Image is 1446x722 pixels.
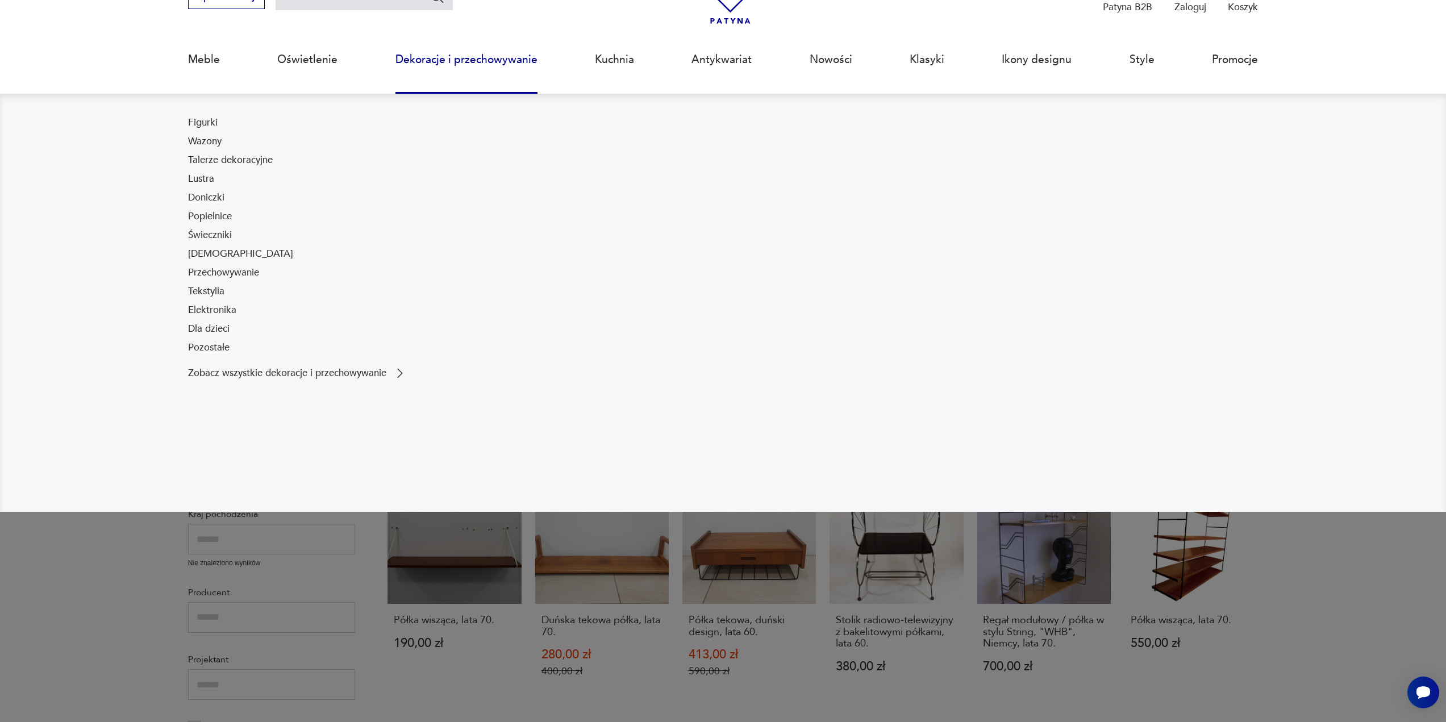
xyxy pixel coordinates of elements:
[188,228,232,242] a: Świeczniki
[595,34,634,86] a: Kuchnia
[188,341,230,354] a: Pozostałe
[910,34,944,86] a: Klasyki
[691,34,752,86] a: Antykwariat
[188,247,293,261] a: [DEMOGRAPHIC_DATA]
[1212,34,1258,86] a: Promocje
[1130,34,1155,86] a: Style
[188,191,224,205] a: Doniczki
[1228,1,1258,14] p: Koszyk
[810,34,852,86] a: Nowości
[188,366,407,380] a: Zobacz wszystkie dekoracje i przechowywanie
[188,285,224,298] a: Tekstylia
[277,34,337,86] a: Oświetlenie
[1174,1,1206,14] p: Zaloguj
[188,369,386,378] p: Zobacz wszystkie dekoracje i przechowywanie
[188,116,218,130] a: Figurki
[395,34,537,86] a: Dekoracje i przechowywanie
[188,303,236,317] a: Elektronika
[188,210,232,223] a: Popielnice
[188,266,259,279] a: Przechowywanie
[730,116,1259,469] img: cfa44e985ea346226f89ee8969f25989.jpg
[1103,1,1152,14] p: Patyna B2B
[188,153,273,167] a: Talerze dekoracyjne
[188,135,222,148] a: Wazony
[1407,677,1439,708] iframe: Smartsupp widget button
[188,172,214,186] a: Lustra
[188,34,220,86] a: Meble
[1002,34,1072,86] a: Ikony designu
[188,322,230,336] a: Dla dzieci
